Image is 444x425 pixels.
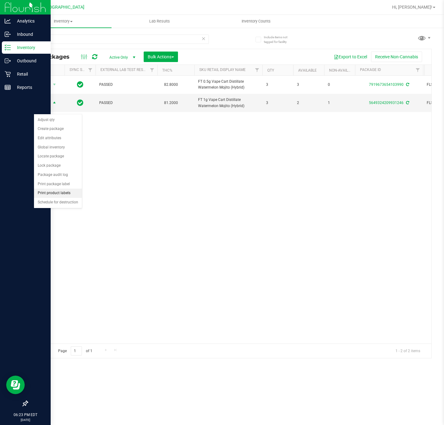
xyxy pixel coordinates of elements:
[392,5,432,10] span: Hi, [PERSON_NAME]!
[34,124,82,134] li: Create package
[5,58,11,64] inline-svg: Outbound
[252,65,262,75] a: Filter
[27,35,209,44] input: Search Package ID, Item Name, SKU, Lot or Part Number...
[32,53,76,60] span: All Packages
[34,115,82,125] li: Adjust qty
[147,65,157,75] a: Filter
[51,99,58,107] span: select
[11,57,48,65] p: Outbound
[34,189,82,198] li: Print product labels
[42,5,84,10] span: [GEOGRAPHIC_DATA]
[264,35,295,44] span: Include items not tagged for facility
[71,346,82,356] input: 1
[5,84,11,90] inline-svg: Reports
[5,31,11,37] inline-svg: Inbound
[266,100,290,106] span: 3
[34,198,82,207] li: Schedule for destruction
[77,98,83,107] span: In Sync
[405,82,409,87] span: Sync from Compliance System
[11,70,48,78] p: Retail
[208,15,305,28] a: Inventory Counts
[51,80,58,89] span: select
[371,52,422,62] button: Receive Non-Cannabis
[329,68,357,73] a: Non-Available
[11,84,48,91] p: Reports
[266,82,290,88] span: 3
[141,19,178,24] span: Lab Results
[53,346,97,356] span: Page of 1
[360,68,381,72] a: Package ID
[5,71,11,77] inline-svg: Retail
[70,68,93,72] a: Sync Status
[330,52,371,62] button: Export to Excel
[328,82,351,88] span: 0
[198,97,259,109] span: FT 1g Vape Cart Distillate Watermelon Mojito (Hybrid)
[34,170,82,180] li: Package audit log
[100,68,149,72] a: External Lab Test Result
[34,152,82,161] li: Locate package
[5,44,11,51] inline-svg: Inventory
[3,412,48,418] p: 06:23 PM EDT
[198,79,259,90] span: FT 0.5g Vape Cart Distillate Watermelon Mojito (Hybrid)
[161,80,181,89] span: 82.8000
[413,65,423,75] a: Filter
[369,101,404,105] a: 5649324209931246
[297,82,320,88] span: 3
[77,80,83,89] span: In Sync
[34,134,82,143] li: Edit attributes
[34,143,82,152] li: Global inventory
[34,161,82,170] li: Lock package
[5,18,11,24] inline-svg: Analytics
[148,54,174,59] span: Bulk Actions
[391,346,425,356] span: 1 - 2 of 2 items
[15,15,112,28] a: Inventory
[99,82,154,88] span: PASSED
[112,15,208,28] a: Lab Results
[3,418,48,422] p: [DATE]
[11,31,48,38] p: Inbound
[162,68,172,73] a: THC%
[34,180,82,189] li: Print package label
[298,68,317,73] a: Available
[85,65,95,75] a: Filter
[201,35,206,43] span: Clear
[11,44,48,51] p: Inventory
[161,98,181,107] span: 81.2000
[99,100,154,106] span: PASSED
[199,68,246,72] a: Sku Retail Display Name
[11,17,48,25] p: Analytics
[233,19,279,24] span: Inventory Counts
[405,101,409,105] span: Sync from Compliance System
[6,376,25,394] iframe: Resource center
[369,82,404,87] a: 7919673654103990
[144,52,178,62] button: Bulk Actions
[267,68,274,73] a: Qty
[15,19,112,24] span: Inventory
[297,100,320,106] span: 2
[328,100,351,106] span: 1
